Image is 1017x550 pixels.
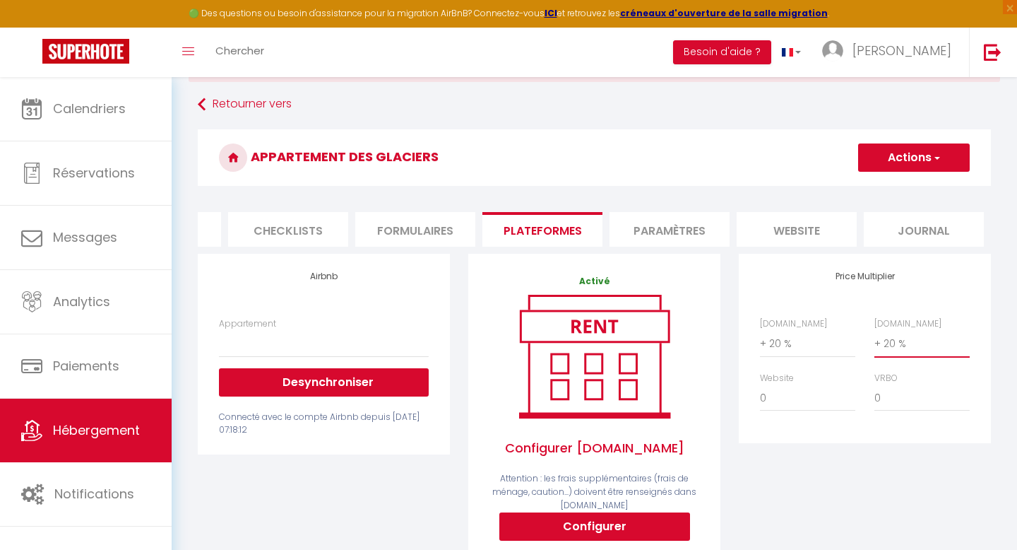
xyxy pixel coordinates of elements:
label: VRBO [874,372,898,385]
div: Connecté avec le compte Airbnb depuis [DATE] 07:18:12 [219,411,429,438]
img: ... [822,40,843,62]
span: Réservations [53,164,135,182]
label: Website [760,372,794,385]
li: Formulaires [355,212,475,247]
a: ICI [545,7,557,19]
img: logout [984,43,1001,61]
a: Retourner vers [198,92,991,117]
label: [DOMAIN_NAME] [760,317,827,331]
span: Notifications [54,485,134,503]
a: Chercher [205,28,275,77]
span: Chercher [215,43,264,58]
p: Activé [489,275,699,288]
span: Configurer [DOMAIN_NAME] [489,424,699,472]
li: Plateformes [482,212,602,247]
span: Hébergement [53,421,140,439]
button: Configurer [499,513,690,541]
span: Calendriers [53,100,126,117]
span: [PERSON_NAME] [852,42,951,59]
h4: Price Multiplier [760,271,970,281]
span: Paiements [53,357,119,375]
label: Appartement [219,317,276,331]
span: Analytics [53,293,110,310]
h4: Airbnb [219,271,429,281]
a: ... [PERSON_NAME] [811,28,969,77]
button: Besoin d'aide ? [673,40,771,64]
button: Ouvrir le widget de chat LiveChat [11,6,54,48]
li: Paramètres [609,212,730,247]
img: rent.png [504,288,684,424]
span: Messages [53,228,117,246]
li: Checklists [228,212,348,247]
a: créneaux d'ouverture de la salle migration [620,7,828,19]
label: [DOMAIN_NAME] [874,317,941,331]
h3: Appartement des Glaciers [198,129,991,186]
button: Desynchroniser [219,368,429,397]
img: Super Booking [42,39,129,64]
span: Attention : les frais supplémentaires (frais de ménage, caution...) doivent être renseignés dans ... [492,472,696,511]
li: website [737,212,857,247]
li: Journal [864,212,984,247]
button: Actions [858,144,970,172]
